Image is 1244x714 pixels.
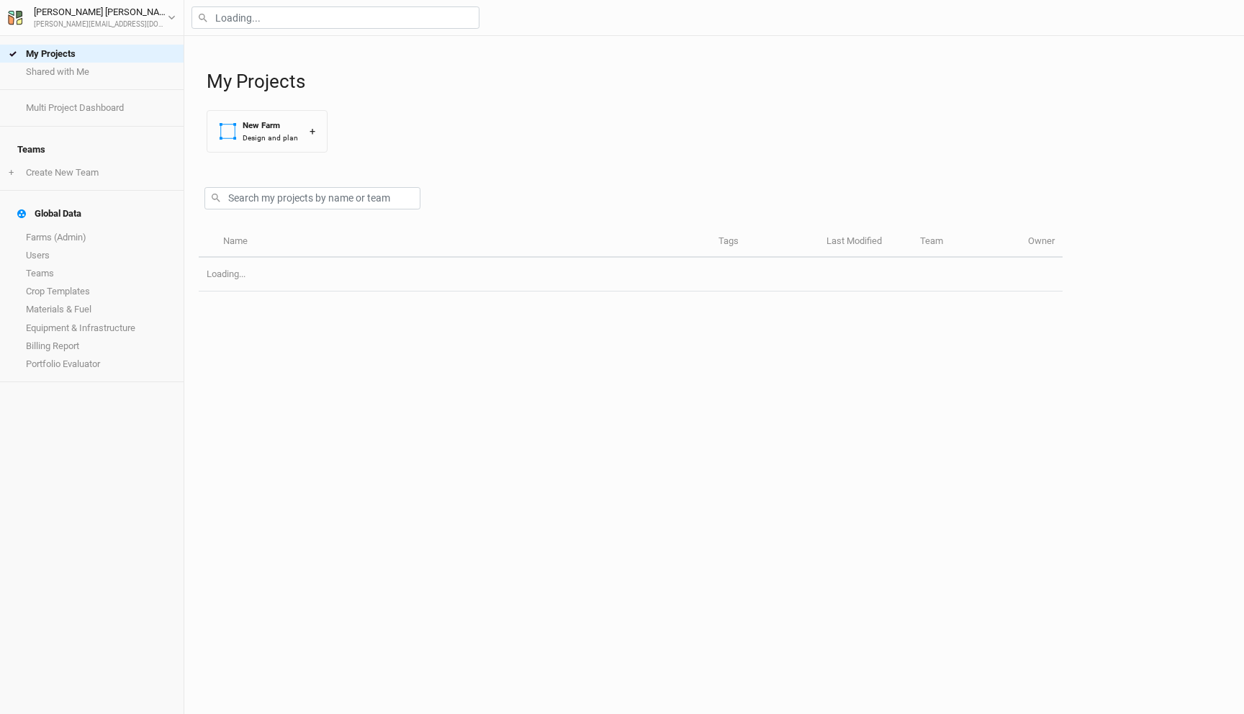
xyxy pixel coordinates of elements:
th: Name [215,227,710,258]
button: New FarmDesign and plan+ [207,110,328,153]
span: + [9,167,14,178]
div: [PERSON_NAME][EMAIL_ADDRESS][DOMAIN_NAME] [34,19,168,30]
h4: Teams [9,135,175,164]
td: Loading... [199,258,1063,292]
div: + [310,124,315,139]
div: Global Data [17,208,81,220]
div: Design and plan [243,132,298,143]
h1: My Projects [207,71,1230,93]
th: Last Modified [819,227,912,258]
th: Owner [1020,227,1063,258]
th: Tags [711,227,819,258]
button: [PERSON_NAME] [PERSON_NAME][PERSON_NAME][EMAIL_ADDRESS][DOMAIN_NAME] [7,4,176,30]
input: Loading... [191,6,479,29]
div: [PERSON_NAME] [PERSON_NAME] [34,5,168,19]
div: New Farm [243,119,298,132]
th: Team [912,227,1020,258]
input: Search my projects by name or team [204,187,420,209]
